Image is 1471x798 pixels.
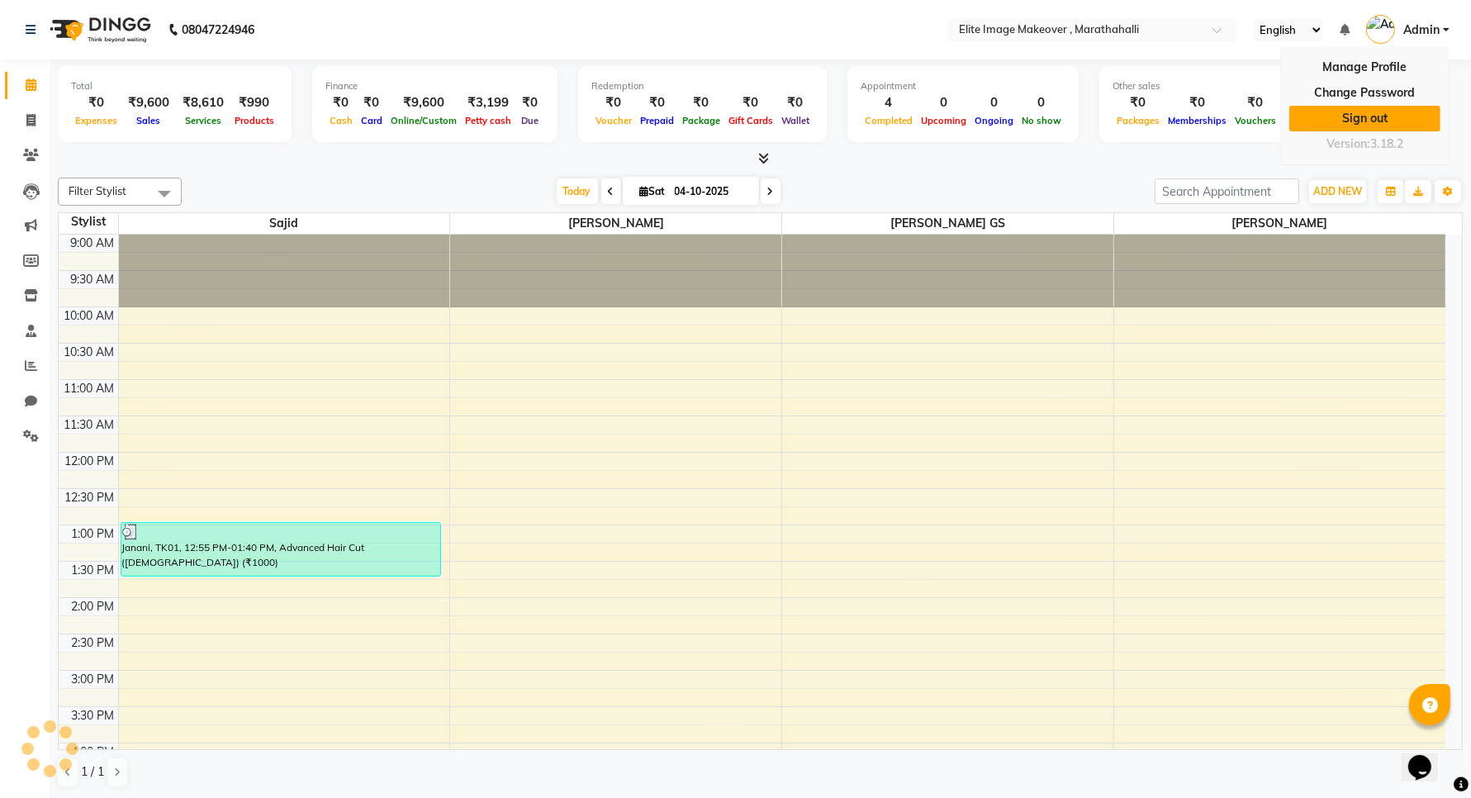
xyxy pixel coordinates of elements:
[678,93,724,112] div: ₹0
[636,93,678,112] div: ₹0
[461,93,515,112] div: ₹3,199
[182,7,254,53] b: 08047224946
[861,79,1065,93] div: Appointment
[591,79,814,93] div: Redemption
[917,93,970,112] div: 0
[230,115,278,126] span: Products
[357,93,387,112] div: ₹0
[970,93,1018,112] div: 0
[325,93,357,112] div: ₹0
[670,179,752,204] input: 2025-10-04
[387,93,461,112] div: ₹9,600
[325,115,357,126] span: Cash
[1113,93,1164,112] div: ₹0
[591,115,636,126] span: Voucher
[777,93,814,112] div: ₹0
[1164,93,1231,112] div: ₹0
[861,115,917,126] span: Completed
[1309,180,1366,203] button: ADD NEW
[69,525,118,543] div: 1:00 PM
[69,598,118,615] div: 2:00 PM
[119,213,450,234] span: Sajid
[68,235,118,252] div: 9:00 AM
[1289,80,1440,106] a: Change Password
[636,115,678,126] span: Prepaid
[121,523,441,576] div: Janani, TK01, 12:55 PM-01:40 PM, Advanced Hair Cut ([DEMOGRAPHIC_DATA]) (₹1000)
[557,178,598,204] span: Today
[61,416,118,434] div: 11:30 AM
[69,562,118,579] div: 1:30 PM
[325,79,544,93] div: Finance
[69,671,118,688] div: 3:00 PM
[1289,106,1440,131] a: Sign out
[1366,15,1395,44] img: Admin
[133,115,165,126] span: Sales
[69,634,118,652] div: 2:30 PM
[62,453,118,470] div: 12:00 PM
[517,115,543,126] span: Due
[777,115,814,126] span: Wallet
[71,93,121,112] div: ₹0
[724,93,777,112] div: ₹0
[861,93,917,112] div: 4
[59,213,118,230] div: Stylist
[357,115,387,126] span: Card
[68,271,118,288] div: 9:30 AM
[1018,115,1065,126] span: No show
[1155,178,1299,204] input: Search Appointment
[1113,79,1380,93] div: Other sales
[1113,115,1164,126] span: Packages
[1018,93,1065,112] div: 0
[515,93,544,112] div: ₹0
[1114,213,1445,234] span: [PERSON_NAME]
[181,115,225,126] span: Services
[1402,732,1454,781] iframe: chat widget
[62,489,118,506] div: 12:30 PM
[1231,115,1280,126] span: Vouchers
[970,115,1018,126] span: Ongoing
[71,115,121,126] span: Expenses
[69,184,126,197] span: Filter Stylist
[69,707,118,724] div: 3:30 PM
[387,115,461,126] span: Online/Custom
[1231,93,1280,112] div: ₹0
[917,115,970,126] span: Upcoming
[724,115,777,126] span: Gift Cards
[61,344,118,361] div: 10:30 AM
[591,93,636,112] div: ₹0
[450,213,781,234] span: [PERSON_NAME]
[1313,185,1362,197] span: ADD NEW
[678,115,724,126] span: Package
[230,93,278,112] div: ₹990
[1403,21,1440,39] span: Admin
[636,185,670,197] span: Sat
[69,743,118,761] div: 4:00 PM
[121,93,176,112] div: ₹9,600
[61,380,118,397] div: 11:00 AM
[42,7,155,53] img: logo
[461,115,515,126] span: Petty cash
[176,93,230,112] div: ₹8,610
[81,763,104,781] span: 1 / 1
[1164,115,1231,126] span: Memberships
[61,307,118,325] div: 10:00 AM
[782,213,1113,234] span: [PERSON_NAME] GS
[71,79,278,93] div: Total
[1289,132,1440,156] div: Version:3.18.2
[1289,55,1440,80] a: Manage Profile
